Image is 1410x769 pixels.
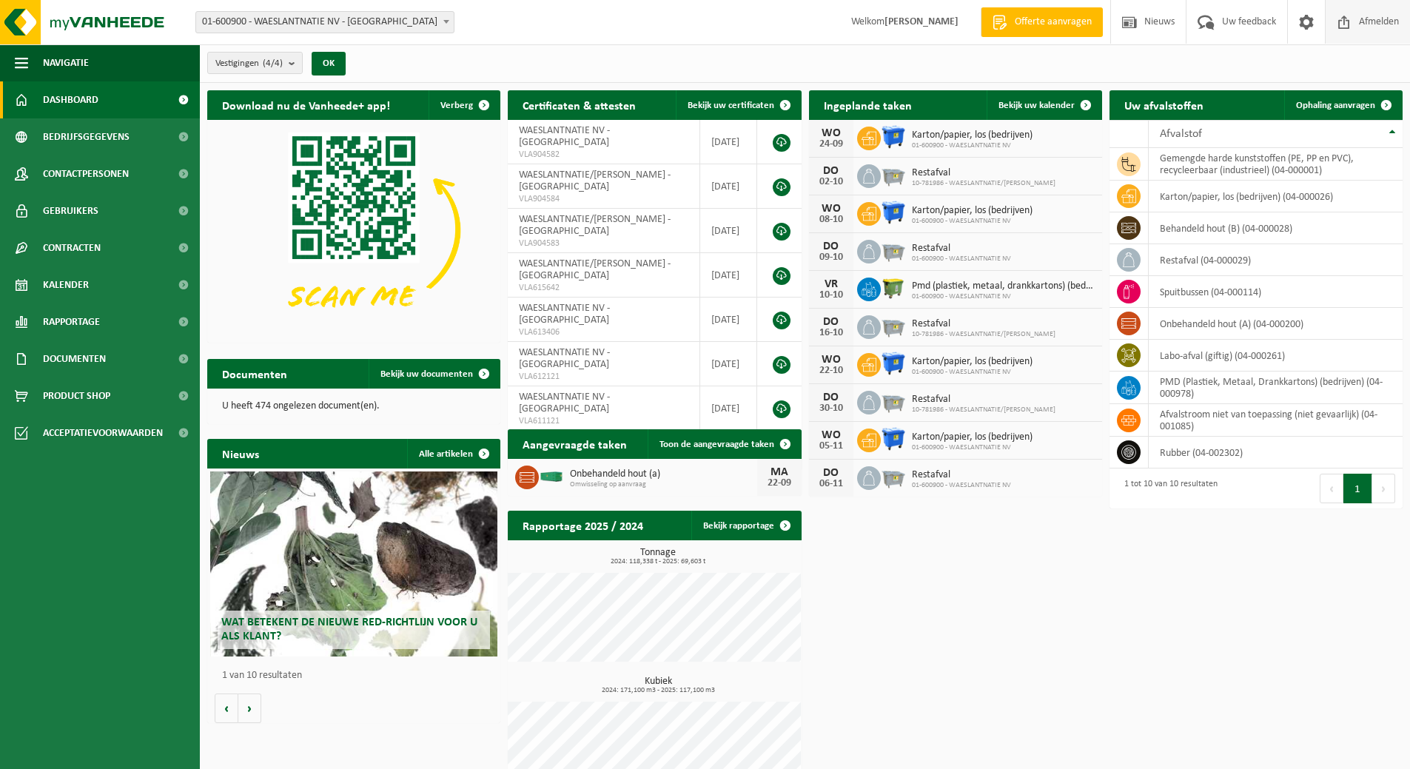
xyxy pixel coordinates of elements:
[998,101,1075,110] span: Bekijk uw kalender
[508,429,642,458] h2: Aangevraagde taken
[912,330,1055,339] span: 10-781986 - WAESLANTNATIE/[PERSON_NAME]
[221,617,477,642] span: Wat betekent de nieuwe RED-richtlijn voor u als klant?
[515,548,801,565] h3: Tonnage
[765,466,794,478] div: MA
[312,52,346,75] button: OK
[1011,15,1095,30] span: Offerte aanvragen
[816,241,846,252] div: DO
[1343,474,1372,503] button: 1
[700,253,757,298] td: [DATE]
[881,275,906,300] img: WB-1100-HPE-GN-50
[816,215,846,225] div: 08-10
[809,90,927,119] h2: Ingeplande taken
[912,255,1011,263] span: 01-600900 - WAESLANTNATIE NV
[816,290,846,300] div: 10-10
[515,676,801,694] h3: Kubiek
[816,316,846,328] div: DO
[881,124,906,150] img: WB-1100-HPE-BE-01
[43,44,89,81] span: Navigatie
[981,7,1103,37] a: Offerte aanvragen
[700,386,757,431] td: [DATE]
[222,401,486,412] p: U heeft 474 ongelezen document(en).
[519,149,688,161] span: VLA904582
[215,694,238,723] button: Vorige
[539,469,564,483] img: HK-XC-30-GN-00
[765,478,794,488] div: 22-09
[816,127,846,139] div: WO
[1160,128,1202,140] span: Afvalstof
[912,179,1055,188] span: 10-781986 - WAESLANTNATIE/[PERSON_NAME]
[195,11,454,33] span: 01-600900 - WAESLANTNATIE NV - ANTWERPEN
[912,394,1055,406] span: Restafval
[700,120,757,164] td: [DATE]
[881,200,906,225] img: WB-1100-HPE-BE-01
[816,252,846,263] div: 09-10
[207,90,405,119] h2: Download nu de Vanheede+ app!
[222,671,493,681] p: 1 van 10 resultaten
[43,414,163,451] span: Acceptatievoorwaarden
[987,90,1101,120] a: Bekijk uw kalender
[1149,372,1403,404] td: PMD (Plastiek, Metaal, Drankkartons) (bedrijven) (04-000978)
[407,439,499,469] a: Alle artikelen
[1284,90,1401,120] a: Ophaling aanvragen
[700,298,757,342] td: [DATE]
[43,81,98,118] span: Dashboard
[912,443,1033,452] span: 01-600900 - WAESLANTNATIE NV
[519,193,688,205] span: VLA904584
[570,469,756,480] span: Onbehandeld hout (a)
[43,229,101,266] span: Contracten
[816,354,846,366] div: WO
[519,347,610,370] span: WAESLANTNATIE NV - [GEOGRAPHIC_DATA]
[912,292,1095,301] span: 01-600900 - WAESLANTNATIE NV
[43,340,106,377] span: Documenten
[1149,276,1403,308] td: spuitbussen (04-000114)
[912,167,1055,179] span: Restafval
[881,313,906,338] img: WB-2500-GAL-GY-01
[519,169,671,192] span: WAESLANTNATIE/[PERSON_NAME] - [GEOGRAPHIC_DATA]
[1149,244,1403,276] td: restafval (04-000029)
[196,12,454,33] span: 01-600900 - WAESLANTNATIE NV - ANTWERPEN
[207,120,500,340] img: Download de VHEPlus App
[519,238,688,249] span: VLA904583
[816,429,846,441] div: WO
[700,209,757,253] td: [DATE]
[570,480,756,489] span: Omwisseling op aanvraag
[881,464,906,489] img: WB-2500-GAL-GY-01
[519,258,671,281] span: WAESLANTNATIE/[PERSON_NAME] - [GEOGRAPHIC_DATA]
[1109,90,1218,119] h2: Uw afvalstoffen
[884,16,959,27] strong: [PERSON_NAME]
[912,217,1033,226] span: 01-600900 - WAESLANTNATIE NV
[912,318,1055,330] span: Restafval
[43,303,100,340] span: Rapportage
[816,441,846,451] div: 05-11
[519,125,610,148] span: WAESLANTNATIE NV - [GEOGRAPHIC_DATA]
[519,214,671,237] span: WAESLANTNATIE/[PERSON_NAME] - [GEOGRAPHIC_DATA]
[207,359,302,388] h2: Documenten
[429,90,499,120] button: Verberg
[43,118,130,155] span: Bedrijfsgegevens
[816,366,846,376] div: 22-10
[43,155,129,192] span: Contactpersonen
[912,481,1011,490] span: 01-600900 - WAESLANTNATIE NV
[912,469,1011,481] span: Restafval
[43,192,98,229] span: Gebruikers
[1149,148,1403,181] td: gemengde harde kunststoffen (PE, PP en PVC), recycleerbaar (industrieel) (04-000001)
[816,278,846,290] div: VR
[691,511,800,540] a: Bekijk rapportage
[816,203,846,215] div: WO
[648,429,800,459] a: Toon de aangevraagde taken
[519,415,688,427] span: VLA611121
[816,165,846,177] div: DO
[1149,181,1403,212] td: karton/papier, los (bedrijven) (04-000026)
[688,101,774,110] span: Bekijk uw certificaten
[1149,340,1403,372] td: labo-afval (giftig) (04-000261)
[816,403,846,414] div: 30-10
[519,326,688,338] span: VLA613406
[43,377,110,414] span: Product Shop
[816,139,846,150] div: 24-09
[1320,474,1343,503] button: Previous
[881,238,906,263] img: WB-2500-GAL-GY-01
[659,440,774,449] span: Toon de aangevraagde taken
[912,205,1033,217] span: Karton/papier, los (bedrijven)
[912,141,1033,150] span: 01-600900 - WAESLANTNATIE NV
